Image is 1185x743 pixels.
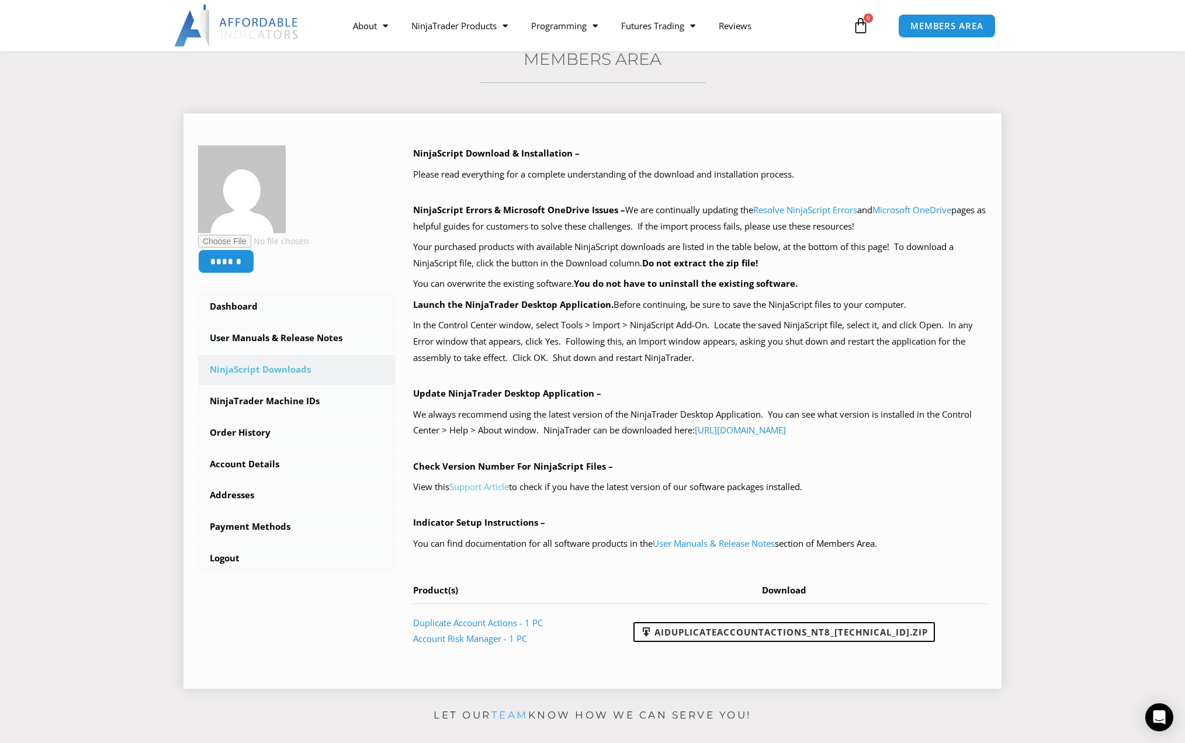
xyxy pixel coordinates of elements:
[898,14,996,38] a: MEMBERS AREA
[341,12,400,39] a: About
[198,291,396,322] a: Dashboard
[413,317,988,366] p: In the Control Center window, select Tools > Import > NinjaScript Add-On. Locate the saved NinjaS...
[413,239,988,272] p: Your purchased products with available NinjaScript downloads are listed in the table below, at th...
[413,407,988,439] p: We always recommend using the latest version of the NinjaTrader Desktop Application. You can see ...
[413,536,988,552] p: You can find documentation for all software products in the section of Members Area.
[609,12,707,39] a: Futures Trading
[341,12,850,39] nav: Menu
[695,424,786,436] a: [URL][DOMAIN_NAME]
[633,622,935,642] a: AIDuplicateAccountActions_NT8_[TECHNICAL_ID].zip
[413,460,613,472] b: Check Version Number For NinjaScript Files –
[413,147,580,159] b: NinjaScript Download & Installation –
[198,291,396,574] nav: Account pages
[413,276,988,292] p: You can overwrite the existing software.
[491,709,528,721] a: team
[762,584,806,596] span: Download
[413,297,988,313] p: Before continuing, be sure to save the NinjaScript files to your computer.
[413,387,601,399] b: Update NinjaTrader Desktop Application –
[198,480,396,511] a: Addresses
[653,537,775,549] a: User Manuals & Release Notes
[910,22,983,30] span: MEMBERS AREA
[413,617,543,629] a: Duplicate Account Actions - 1 PC
[413,584,458,596] span: Product(s)
[753,204,857,216] a: Resolve NinjaScript Errors
[198,418,396,448] a: Order History
[413,204,625,216] b: NinjaScript Errors & Microsoft OneDrive Issues –
[198,355,396,385] a: NinjaScript Downloads
[413,479,988,495] p: View this to check if you have the latest version of our software packages installed.
[183,706,1002,725] p: Let our know how we can serve you!
[174,5,300,47] img: LogoAI | Affordable Indicators – NinjaTrader
[413,633,527,644] a: Account Risk Manager - 1 PC
[574,277,798,289] b: You do not have to uninstall the existing software.
[198,145,286,233] img: cadea6ffcdef45012734fac32ccf04c5b891fcb760b34077767664ad5b240261
[1145,703,1173,731] div: Open Intercom Messenger
[449,481,509,492] a: Support Article
[707,12,763,39] a: Reviews
[519,12,609,39] a: Programming
[524,49,661,69] a: Members Area
[413,298,614,310] b: Launch the NinjaTrader Desktop Application.
[198,386,396,416] a: NinjaTrader Machine IDs
[413,166,988,183] p: Please read everything for a complete understanding of the download and installation process.
[198,323,396,353] a: User Manuals & Release Notes
[400,12,519,39] a: NinjaTrader Products
[642,257,758,269] b: Do not extract the zip file!
[198,512,396,542] a: Payment Methods
[198,543,396,574] a: Logout
[413,202,988,235] p: We are continually updating the and pages as helpful guides for customers to solve these challeng...
[872,204,951,216] a: Microsoft OneDrive
[835,9,886,43] a: 0
[198,449,396,480] a: Account Details
[864,13,873,23] span: 0
[413,516,545,528] b: Indicator Setup Instructions –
